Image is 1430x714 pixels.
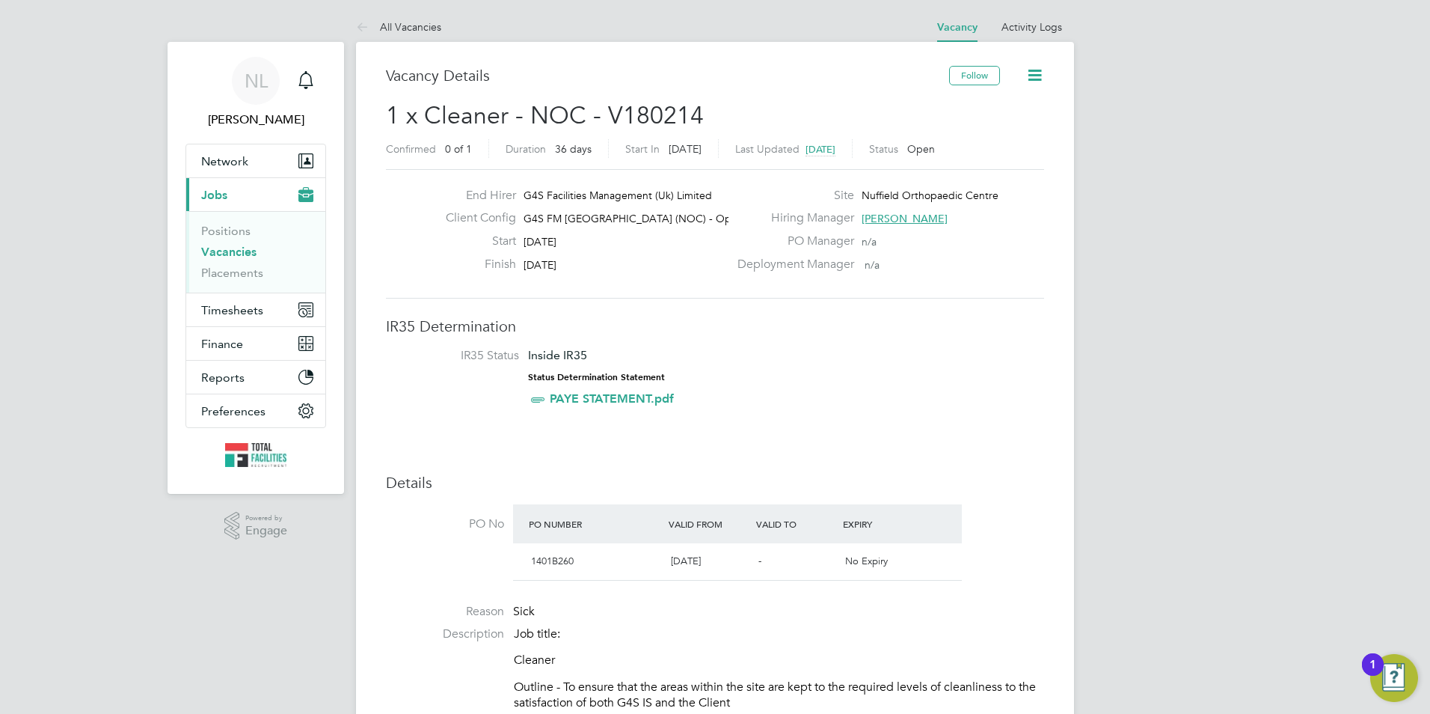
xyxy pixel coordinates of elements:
[524,212,772,225] span: G4S FM [GEOGRAPHIC_DATA] (NOC) - Operational
[758,555,761,567] span: -
[949,66,1000,85] button: Follow
[356,20,441,34] a: All Vacancies
[728,257,854,272] label: Deployment Manager
[907,142,935,156] span: Open
[528,372,665,382] strong: Status Determination Statement
[245,512,287,525] span: Powered by
[201,266,263,280] a: Placements
[168,42,344,494] nav: Main navigation
[665,510,752,537] div: Valid From
[201,154,248,168] span: Network
[525,510,665,537] div: PO Number
[865,258,880,272] span: n/a
[434,210,516,226] label: Client Config
[386,516,504,532] label: PO No
[201,245,257,259] a: Vacancies
[937,21,978,34] a: Vacancy
[845,555,888,567] span: No Expiry
[386,101,704,130] span: 1 x Cleaner - NOC - V180214
[186,394,325,427] button: Preferences
[186,293,325,326] button: Timesheets
[524,258,556,272] span: [DATE]
[386,66,949,85] h3: Vacancy Details
[445,142,472,156] span: 0 of 1
[434,188,516,204] label: End Hirer
[186,178,325,211] button: Jobs
[401,348,519,364] label: IR35 Status
[185,443,326,467] a: Go to home page
[506,142,546,156] label: Duration
[386,604,504,620] label: Reason
[839,510,927,537] div: Expiry
[524,235,556,248] span: [DATE]
[434,234,516,249] label: Start
[245,525,287,537] span: Engage
[201,303,263,317] span: Timesheets
[386,626,504,642] label: Description
[386,317,1044,336] h3: IR35 Determination
[671,555,701,567] span: [DATE]
[735,142,800,156] label: Last Updated
[514,653,1044,668] p: Cleaner
[513,604,535,619] span: Sick
[862,189,998,202] span: Nuffield Orthopaedic Centre
[550,391,674,406] a: PAYE STATEMENT.pdf
[201,188,227,202] span: Jobs
[201,224,251,238] a: Positions
[805,143,835,156] span: [DATE]
[186,327,325,360] button: Finance
[1370,654,1418,702] button: Open Resource Center, 1 new notification
[862,235,877,248] span: n/a
[728,188,854,204] label: Site
[1369,665,1376,684] div: 1
[201,404,266,418] span: Preferences
[225,443,286,467] img: tfrecruitment-logo-retina.png
[514,626,1044,642] p: Job title:
[201,337,243,351] span: Finance
[386,473,1044,492] h3: Details
[185,111,326,129] span: Nicola Lawrence
[514,680,1044,711] p: Outline - To ensure that the areas within the site are kept to the required levels of cleanliness...
[862,212,948,225] span: [PERSON_NAME]
[869,142,898,156] label: Status
[555,142,592,156] span: 36 days
[728,210,854,226] label: Hiring Manager
[524,189,712,202] span: G4S Facilities Management (Uk) Limited
[186,361,325,394] button: Reports
[625,142,660,156] label: Start In
[186,211,325,293] div: Jobs
[224,512,288,540] a: Powered byEngage
[245,71,268,91] span: NL
[528,348,587,362] span: Inside IR35
[1001,20,1062,34] a: Activity Logs
[752,510,840,537] div: Valid To
[434,257,516,272] label: Finish
[728,234,854,249] label: PO Manager
[186,144,325,177] button: Network
[531,555,574,567] span: 1401B260
[669,142,702,156] span: [DATE]
[201,370,245,385] span: Reports
[386,142,436,156] label: Confirmed
[185,57,326,129] a: NL[PERSON_NAME]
